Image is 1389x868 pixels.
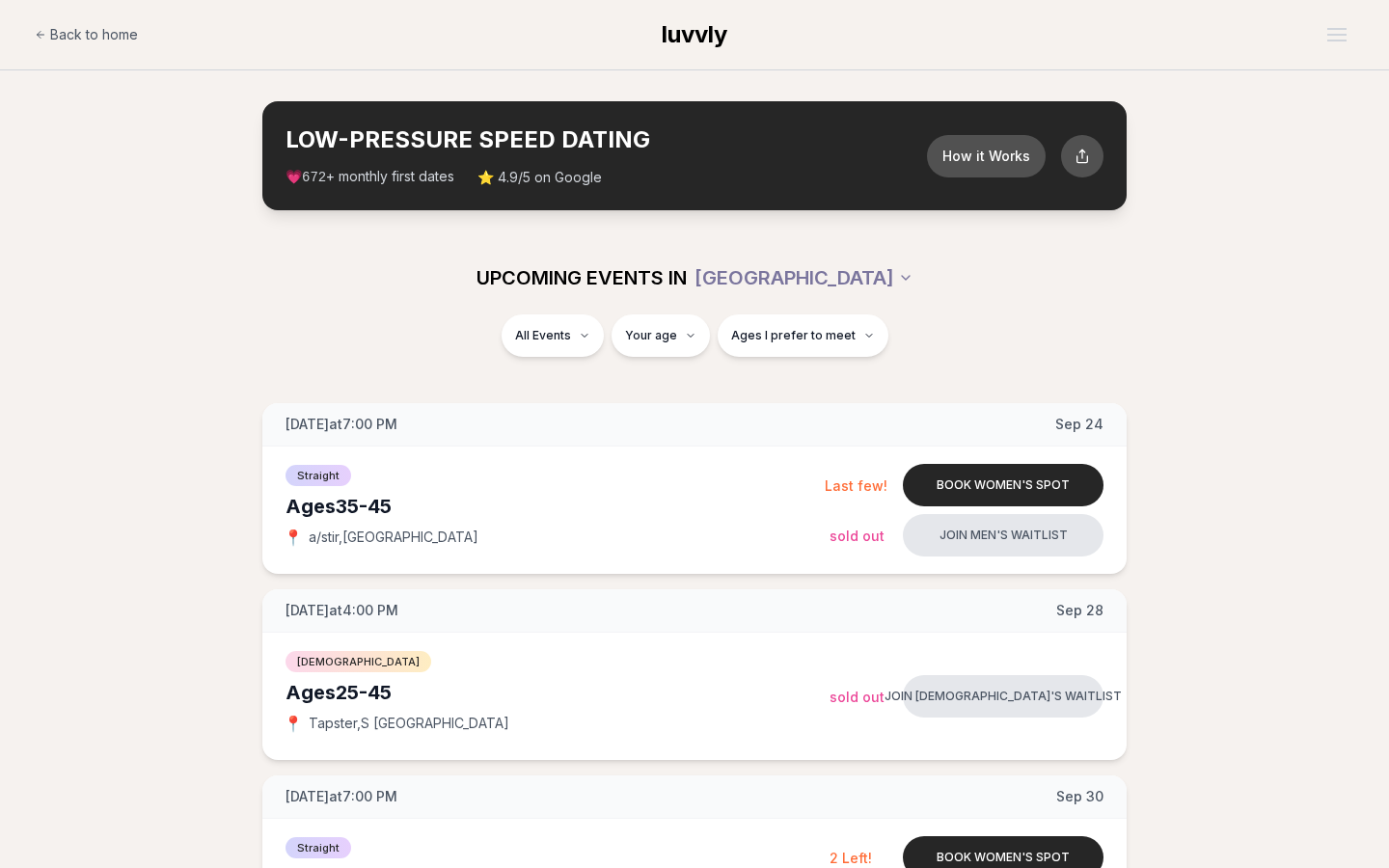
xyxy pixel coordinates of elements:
[286,679,830,706] div: Ages 25-45
[612,314,710,357] button: Your age
[286,167,454,187] span: 💗 + monthly first dates
[625,328,677,343] span: Your age
[731,328,856,343] span: Ages I prefer to meet
[309,528,478,547] span: a/stir , [GEOGRAPHIC_DATA]
[50,25,138,44] span: Back to home
[903,514,1103,556] button: Join men's waitlist
[515,328,571,343] span: All Events
[286,837,351,858] span: Straight
[286,716,301,731] span: 📍
[1056,787,1103,806] span: Sep 30
[477,264,687,291] span: UPCOMING EVENTS IN
[477,168,602,187] span: ⭐ 4.9/5 on Google
[662,19,727,50] a: luvvly
[286,465,351,486] span: Straight
[718,314,888,357] button: Ages I prefer to meet
[286,529,301,545] span: 📍
[286,651,431,672] span: [DEMOGRAPHIC_DATA]
[302,170,326,185] span: 672
[35,15,138,54] a: Back to home
[927,135,1046,177] button: How it Works
[1320,20,1354,49] button: Open menu
[830,689,885,705] span: Sold Out
[286,415,397,434] span: [DATE] at 7:00 PM
[830,528,885,544] span: Sold Out
[825,477,887,494] span: Last few!
[286,787,397,806] span: [DATE] at 7:00 PM
[903,464,1103,506] button: Book women's spot
[286,493,825,520] div: Ages 35-45
[286,601,398,620] span: [DATE] at 4:00 PM
[1056,601,1103,620] span: Sep 28
[830,850,872,866] span: 2 Left!
[309,714,509,733] span: Tapster , S [GEOGRAPHIC_DATA]
[502,314,604,357] button: All Events
[903,675,1103,718] button: Join [DEMOGRAPHIC_DATA]'s waitlist
[694,257,913,299] button: [GEOGRAPHIC_DATA]
[662,20,727,48] span: luvvly
[286,124,927,155] h2: LOW-PRESSURE SPEED DATING
[1055,415,1103,434] span: Sep 24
